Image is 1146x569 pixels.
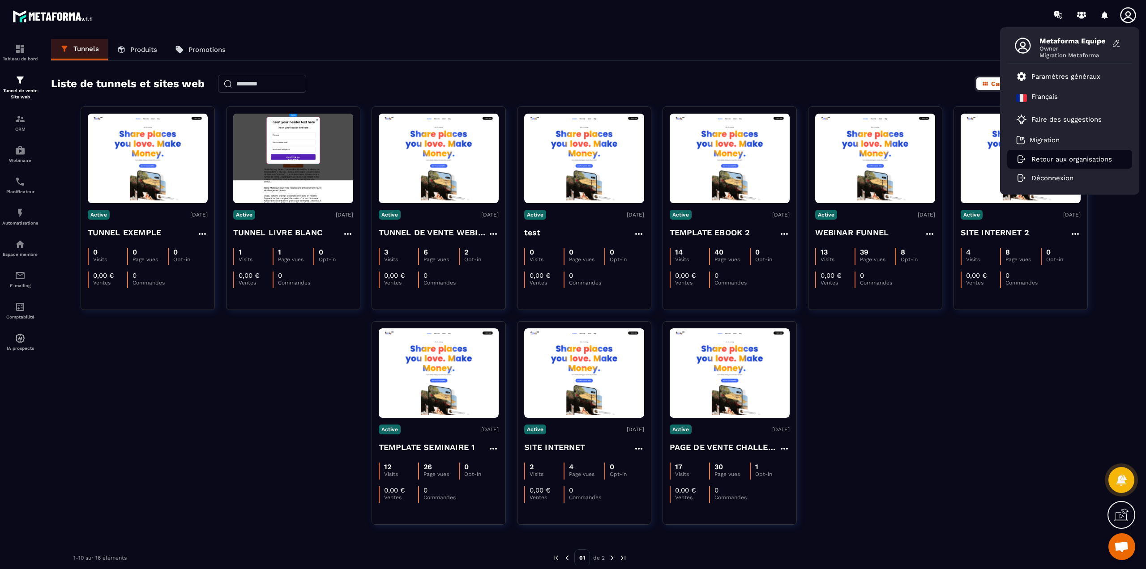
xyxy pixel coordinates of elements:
[675,256,709,263] p: Visits
[569,280,603,286] p: Commandes
[1046,248,1051,256] p: 0
[423,471,459,477] p: Page vues
[15,333,26,344] img: automations
[239,256,273,263] p: Visits
[2,127,38,132] p: CRM
[173,248,178,256] p: 0
[423,248,428,256] p: 6
[1031,93,1058,103] p: Français
[610,471,644,477] p: Opt-in
[239,280,273,286] p: Ventes
[15,208,26,218] img: automations
[464,256,498,263] p: Opt-in
[2,138,38,170] a: automationsautomationsWebinaire
[714,494,748,501] p: Commandes
[278,256,313,263] p: Page vues
[755,463,758,471] p: 1
[619,554,627,562] img: next
[1005,280,1039,286] p: Commandes
[530,272,551,280] p: 0,00 €
[1031,72,1100,81] p: Paramètres généraux
[2,346,38,351] p: IA prospects
[2,232,38,263] a: automationsautomationsEspace membre
[384,256,418,263] p: Visits
[379,425,401,434] p: Active
[233,210,255,220] p: Active
[384,494,418,501] p: Ventes
[319,256,353,263] p: Opt-in
[93,256,127,263] p: Visits
[88,116,208,201] img: image
[133,248,137,256] p: 0
[530,248,534,256] p: 0
[93,248,98,256] p: 0
[2,283,38,288] p: E-mailing
[610,256,644,263] p: Opt-in
[569,463,573,471] p: 4
[574,549,590,566] p: 01
[384,471,418,477] p: Visits
[569,494,603,501] p: Commandes
[379,331,499,416] img: image
[2,170,38,201] a: schedulerschedulerPlanificateur
[384,280,418,286] p: Ventes
[961,226,1030,239] h4: SITE INTERNET 2
[51,75,205,93] h2: Liste de tunnels et sites web
[714,471,750,477] p: Page vues
[336,212,353,218] p: [DATE]
[2,56,38,61] p: Tableau de bord
[190,212,208,218] p: [DATE]
[1039,52,1107,59] span: Migration Metaforma
[901,248,905,256] p: 8
[821,272,842,280] p: 0,00 €
[714,248,723,256] p: 40
[188,46,226,54] p: Promotions
[610,463,614,471] p: 0
[675,272,696,280] p: 0,00 €
[423,272,428,280] p: 0
[524,116,644,201] img: image
[15,75,26,85] img: formation
[384,272,405,280] p: 0,00 €
[755,248,760,256] p: 0
[627,426,644,433] p: [DATE]
[15,239,26,250] img: automations
[423,463,432,471] p: 26
[524,226,541,239] h4: test
[815,116,935,201] img: image
[2,295,38,326] a: accountantaccountantComptabilité
[133,272,137,280] p: 0
[2,263,38,295] a: emailemailE-mailing
[860,280,894,286] p: Commandes
[278,280,312,286] p: Commandes
[563,554,571,562] img: prev
[384,486,405,494] p: 0,00 €
[569,486,573,494] p: 0
[1016,71,1100,82] a: Paramètres généraux
[524,425,546,434] p: Active
[173,256,207,263] p: Opt-in
[966,272,987,280] p: 0,00 €
[569,272,573,280] p: 0
[1016,155,1112,163] a: Retour aux organisations
[464,471,498,477] p: Opt-in
[233,226,323,239] h4: TUNNEL LIVRE BLANC
[1039,37,1107,45] span: Metaforma Equipe
[384,248,388,256] p: 3
[1031,155,1112,163] p: Retour aux organisations
[233,114,353,203] img: image
[423,280,458,286] p: Commandes
[15,176,26,187] img: scheduler
[608,554,616,562] img: next
[755,471,789,477] p: Opt-in
[1063,212,1081,218] p: [DATE]
[51,39,108,60] a: Tunnels
[569,248,573,256] p: 0
[88,226,162,239] h4: TUNNEL EXEMPLE
[2,88,38,100] p: Tunnel de vente Site web
[991,80,1008,87] span: Carte
[2,221,38,225] p: Automatisations
[93,280,127,286] p: Ventes
[675,463,682,471] p: 17
[1005,256,1041,263] p: Page vues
